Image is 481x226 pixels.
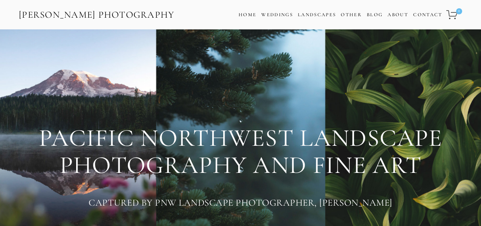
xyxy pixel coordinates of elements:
a: About [388,9,408,20]
a: Weddings [261,12,293,18]
a: Other [341,12,362,18]
h3: Captured By PNW Landscape Photographer, [PERSON_NAME] [19,195,462,210]
a: Landscapes [298,12,336,18]
a: Blog [367,9,383,20]
h1: PACIFIC NORTHWEST LANDSCAPE PHOTOGRAPHY AND FINE ART [19,125,462,179]
a: Home [239,9,256,20]
a: [PERSON_NAME] Photography [18,6,175,23]
a: 0 items in cart [445,6,463,24]
span: 0 [456,8,462,14]
a: Contact [413,9,442,20]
